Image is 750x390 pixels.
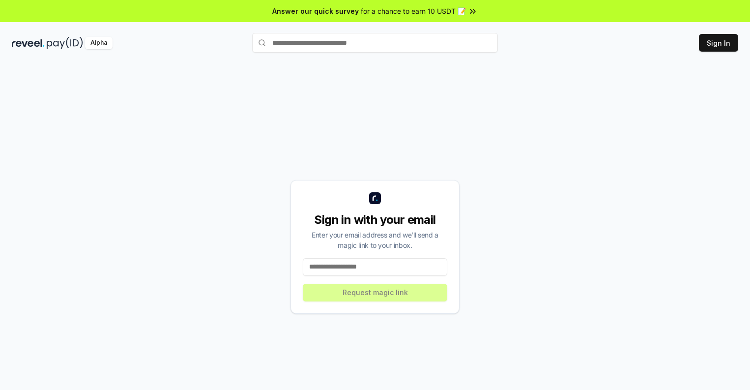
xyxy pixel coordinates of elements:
[699,34,738,52] button: Sign In
[12,37,45,49] img: reveel_dark
[303,212,447,228] div: Sign in with your email
[272,6,359,16] span: Answer our quick survey
[369,192,381,204] img: logo_small
[47,37,83,49] img: pay_id
[303,230,447,250] div: Enter your email address and we’ll send a magic link to your inbox.
[361,6,466,16] span: for a chance to earn 10 USDT 📝
[85,37,113,49] div: Alpha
